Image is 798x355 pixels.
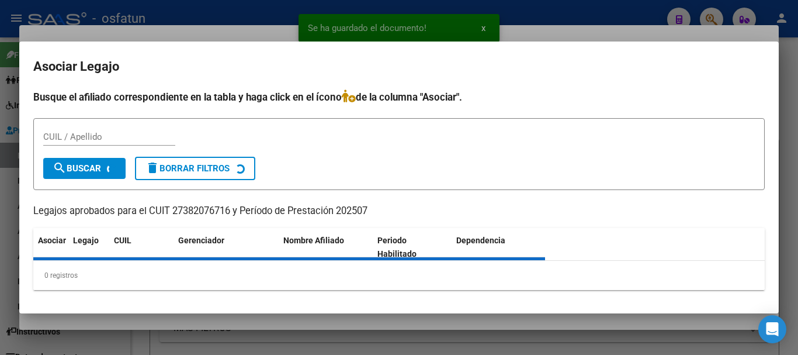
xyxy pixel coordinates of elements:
button: Buscar [43,158,126,179]
datatable-header-cell: Gerenciador [174,228,279,267]
span: Gerenciador [178,236,224,245]
span: Periodo Habilitado [377,236,417,259]
datatable-header-cell: Periodo Habilitado [373,228,452,267]
datatable-header-cell: Asociar [33,228,68,267]
p: Legajos aprobados para el CUIT 27382076716 y Período de Prestación 202507 [33,204,765,219]
span: Legajo [73,236,99,245]
div: Open Intercom Messenger [758,315,786,343]
datatable-header-cell: CUIL [109,228,174,267]
datatable-header-cell: Legajo [68,228,109,267]
h2: Asociar Legajo [33,56,765,78]
span: Nombre Afiliado [283,236,344,245]
span: CUIL [114,236,131,245]
span: Asociar [38,236,66,245]
span: Borrar Filtros [145,163,230,174]
datatable-header-cell: Dependencia [452,228,546,267]
span: Buscar [53,163,101,174]
datatable-header-cell: Nombre Afiliado [279,228,373,267]
mat-icon: delete [145,161,159,175]
span: Dependencia [456,236,505,245]
mat-icon: search [53,161,67,175]
button: Borrar Filtros [135,157,255,180]
div: 0 registros [33,261,765,290]
h4: Busque el afiliado correspondiente en la tabla y haga click en el ícono de la columna "Asociar". [33,89,765,105]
